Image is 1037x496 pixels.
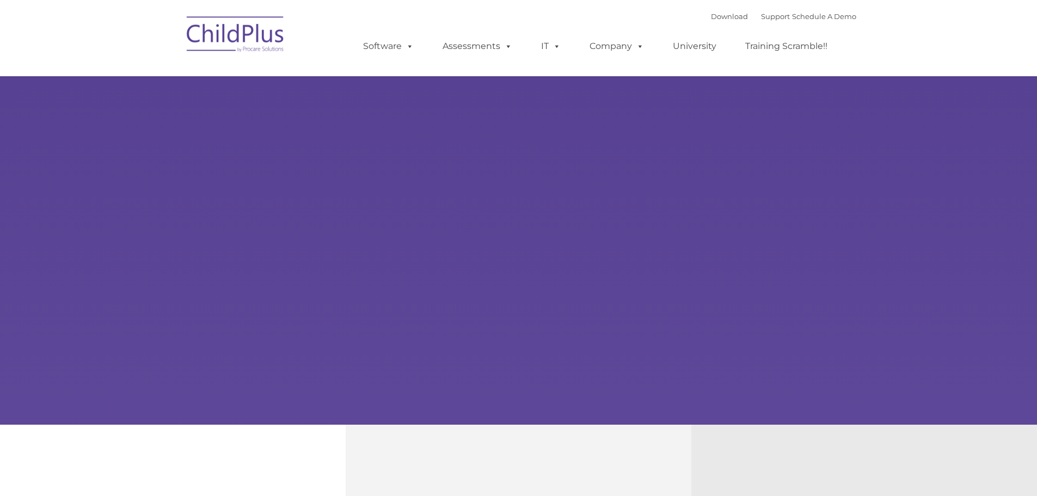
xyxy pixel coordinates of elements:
[181,9,290,63] img: ChildPlus by Procare Solutions
[352,35,425,57] a: Software
[711,12,748,21] a: Download
[761,12,790,21] a: Support
[662,35,727,57] a: University
[734,35,838,57] a: Training Scramble!!
[711,12,856,21] font: |
[530,35,572,57] a: IT
[579,35,655,57] a: Company
[432,35,523,57] a: Assessments
[792,12,856,21] a: Schedule A Demo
